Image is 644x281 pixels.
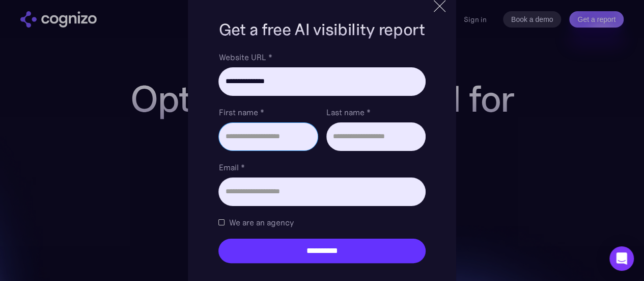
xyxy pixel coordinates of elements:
[218,161,425,173] label: Email *
[218,51,425,63] label: Website URL *
[218,18,425,41] h1: Get a free AI visibility report
[609,246,634,271] div: Open Intercom Messenger
[218,106,318,118] label: First name *
[326,106,426,118] label: Last name *
[229,216,293,228] span: We are an agency
[218,51,425,263] form: Brand Report Form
